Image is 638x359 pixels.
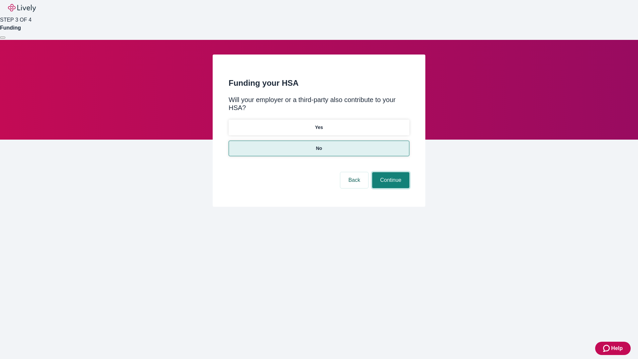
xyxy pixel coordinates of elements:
[603,344,611,352] svg: Zendesk support icon
[229,77,409,89] h2: Funding your HSA
[611,344,623,352] span: Help
[595,342,631,355] button: Zendesk support iconHelp
[229,120,409,135] button: Yes
[229,141,409,156] button: No
[229,96,409,112] div: Will your employer or a third-party also contribute to your HSA?
[340,172,368,188] button: Back
[8,4,36,12] img: Lively
[316,145,322,152] p: No
[315,124,323,131] p: Yes
[372,172,409,188] button: Continue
